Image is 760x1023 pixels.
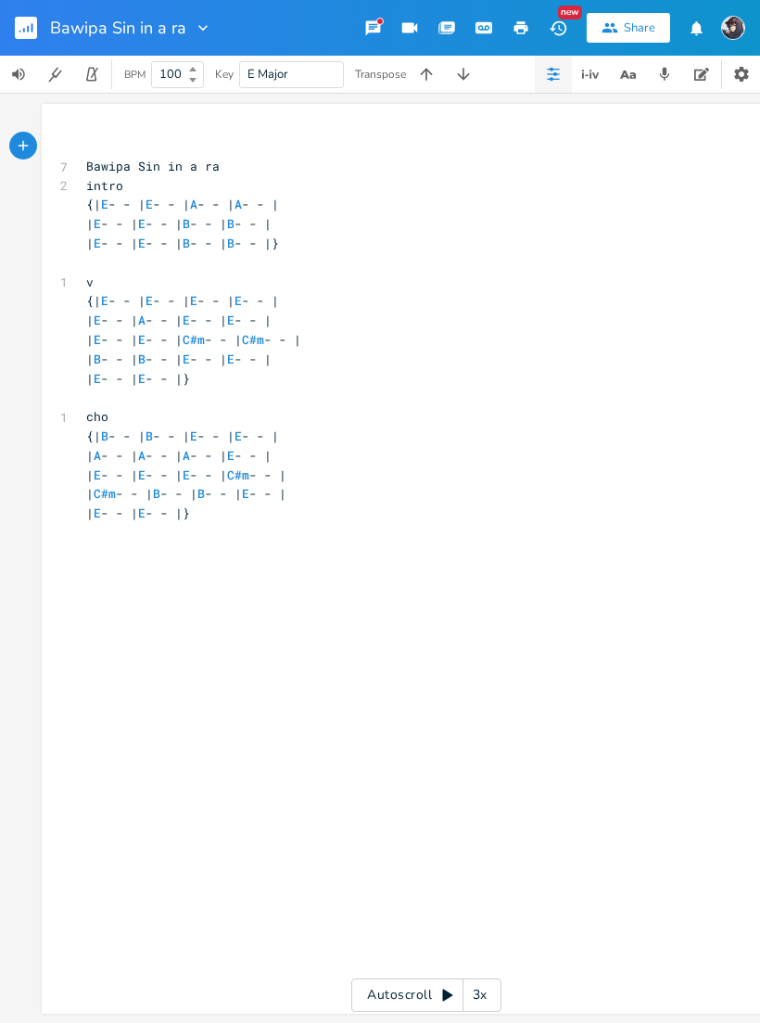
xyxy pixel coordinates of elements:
[124,70,146,80] div: BPM
[86,235,279,251] span: | - - | - - | - - | - - |}
[94,312,101,328] span: E
[94,331,101,348] span: E
[94,370,101,387] span: E
[227,215,234,232] span: B
[183,447,190,464] span: A
[86,292,279,309] span: {| - - | - - | - - | - - |
[190,292,197,309] span: E
[86,274,94,290] span: v
[86,505,190,521] span: | - - | - - |}
[101,196,108,212] span: E
[138,331,146,348] span: E
[146,196,153,212] span: E
[234,196,242,212] span: A
[190,428,197,444] span: E
[247,66,288,83] span: E Major
[146,292,153,309] span: E
[355,69,406,80] div: Transpose
[94,351,101,367] span: B
[86,215,272,232] span: | - - | - - | - - | - - |
[86,408,108,425] span: cho
[138,312,146,328] span: A
[624,19,655,36] div: Share
[242,331,264,348] span: C#m
[86,485,286,502] span: | - - | - - | - - | - - |
[86,428,279,444] span: {| - - | - - | - - | - - |
[86,158,220,174] span: Bawipa Sin in a ra
[101,292,108,309] span: E
[94,447,101,464] span: A
[101,428,108,444] span: B
[138,215,146,232] span: E
[227,312,234,328] span: E
[227,447,234,464] span: E
[94,235,101,251] span: E
[94,485,116,502] span: C#m
[86,196,279,212] span: {| - - | - - | - - | - - |
[721,16,745,40] img: 6F Soke
[86,351,272,367] span: | - - | - - | - - | - - |
[138,467,146,483] span: E
[153,485,160,502] span: B
[86,447,272,464] span: | - - | - - | - - | - - |
[138,351,146,367] span: B
[86,370,190,387] span: | - - | - - |}
[50,19,186,36] span: Bawipa Sin in a ra
[242,485,249,502] span: E
[227,351,234,367] span: E
[234,292,242,309] span: E
[138,235,146,251] span: E
[234,428,242,444] span: E
[463,978,497,1012] div: 3x
[138,447,146,464] span: A
[183,235,190,251] span: B
[183,331,205,348] span: C#m
[138,505,146,521] span: E
[227,467,249,483] span: C#m
[558,6,582,19] div: New
[183,312,190,328] span: E
[190,196,197,212] span: A
[94,505,101,521] span: E
[539,11,576,45] button: New
[86,177,123,194] span: intro
[215,69,234,80] div: Key
[146,428,153,444] span: B
[86,467,286,483] span: | - - | - - | - - | - - |
[351,978,501,1012] div: Autoscroll
[183,467,190,483] span: E
[197,485,205,502] span: B
[138,370,146,387] span: E
[86,312,272,328] span: | - - | - - | - - | - - |
[183,351,190,367] span: E
[94,467,101,483] span: E
[94,215,101,232] span: E
[183,215,190,232] span: B
[86,331,301,348] span: | - - | - - | - - | - - |
[587,13,670,43] button: Share
[227,235,234,251] span: B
